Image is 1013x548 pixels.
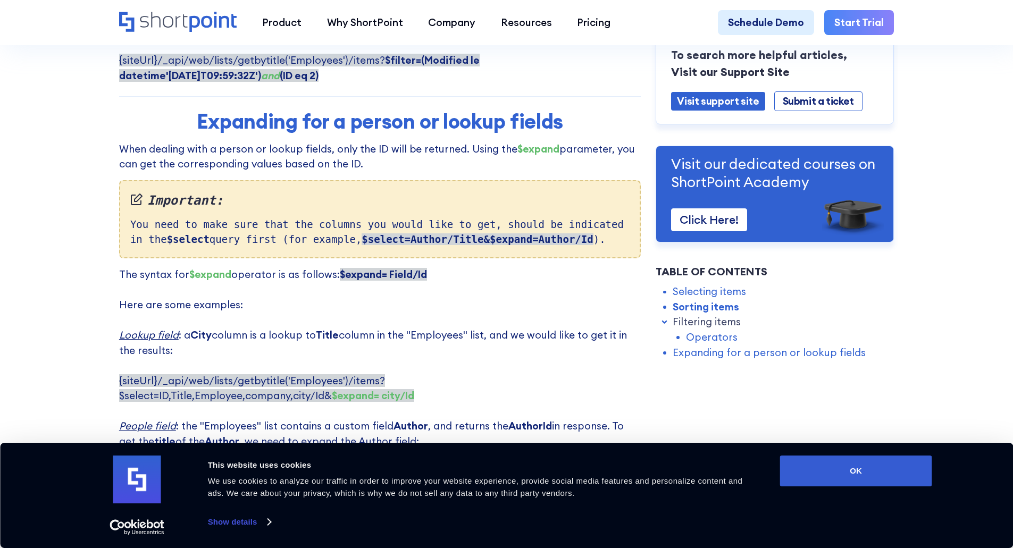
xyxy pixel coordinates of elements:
span: {siteUrl}/_api/web/lists/getbytitle('Employees')/items?$select=ID,Title,Employee,company,city/Id& [119,374,414,402]
strong: $select [167,233,210,245]
strong: (ID eq 2) [261,69,319,82]
div: This website uses cookies [208,459,756,471]
div: Pricing [577,15,610,30]
p: When dealing with a person or lookup fields, only the ID will be returned. Using the parameter, y... [119,141,641,172]
strong: $select=Author/Title&$expand=Author/Id [362,233,593,245]
a: Show details [208,514,271,530]
a: Visit support site [671,91,765,110]
a: Selecting items [673,284,746,299]
strong: $expand= Field/Id ‍ [340,268,427,281]
strong: Author [205,435,239,448]
a: Usercentrics Cookiebot - opens in a new window [90,519,183,535]
a: Home [119,12,237,33]
a: Filtering items [673,314,741,330]
a: Pricing [565,10,624,36]
strong: AuthorId [508,419,552,432]
a: Company [415,10,488,36]
img: logo [113,456,161,503]
div: Resources [501,15,552,30]
a: Start Trial [824,10,894,36]
a: Resources [488,10,565,36]
a: Expanding for a person or lookup fields [673,344,866,360]
em: Important: [130,191,630,210]
div: Why ShortPoint [327,15,403,30]
strong: Title [316,328,339,341]
p: To search more helpful articles, Visit our Support Site [671,46,878,80]
span: {siteUrl}/_api/web/lists/getbytitle('Employees')/items? [119,54,480,82]
strong: Author [394,419,428,432]
a: Operators [686,330,738,345]
em: Lookup field [119,328,179,341]
div: Company [428,15,475,30]
strong: $expand [189,268,231,281]
a: Click Here! [671,208,747,231]
a: Submit a ticket [774,91,863,111]
a: Why ShortPoint [314,10,416,36]
p: Visit our dedicated courses on ShortPoint Academy [671,154,878,191]
button: OK [780,456,932,486]
h2: Expanding for a person or lookup fields [180,109,579,133]
strong: City [190,328,212,341]
strong: $filter=(Modified le datetime'[DATE]T09:59:32Z') [119,54,480,82]
a: Schedule Demo [718,10,814,36]
a: Sorting items [673,299,739,314]
strong: title [154,435,175,448]
div: Product [262,15,302,30]
span: We use cookies to analyze our traffic in order to improve your website experience, provide social... [208,476,743,498]
p: The syntax for operator is as follows: Here are some examples: ‍ : a column is a lookup to column... [119,267,641,479]
div: You need to make sure that the columns you would like to get, should be indicated in the query fi... [119,180,641,258]
em: and [261,69,280,82]
strong: $expand [517,142,559,155]
div: Table of Contents [656,264,894,280]
a: Product [249,10,314,36]
em: People field [119,419,176,432]
strong: $expand= city/Id [332,389,414,402]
